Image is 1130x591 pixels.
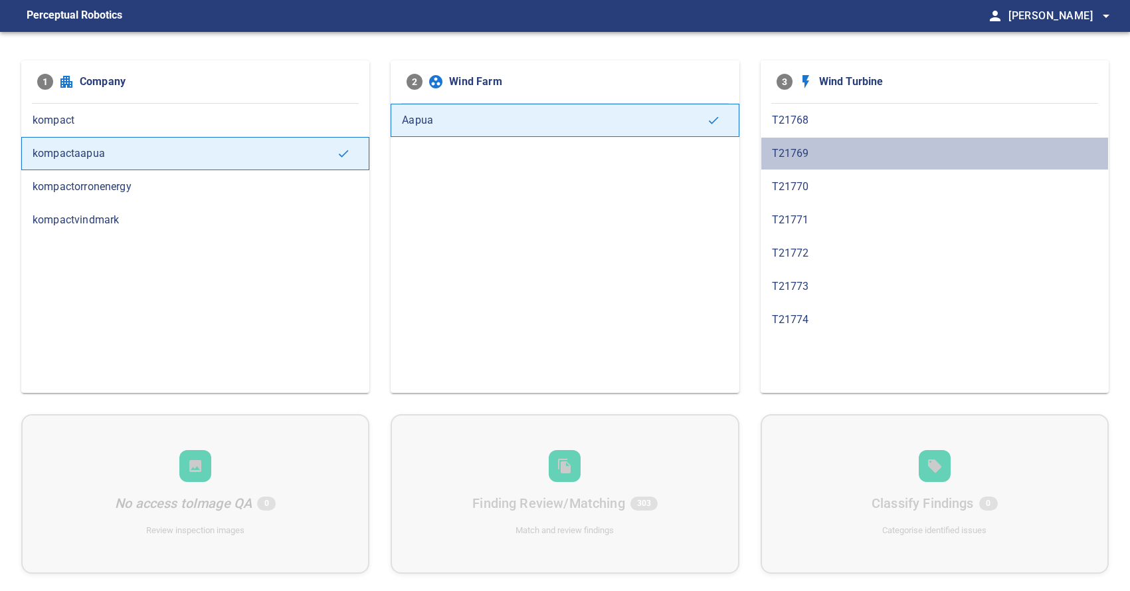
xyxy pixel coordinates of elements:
[33,179,358,195] span: kompactorronenergy
[33,212,358,228] span: kompactvindmark
[987,8,1003,24] span: person
[772,279,1097,295] span: T21773
[761,137,1109,170] div: T21769
[772,112,1097,128] span: T21768
[33,112,358,128] span: kompact
[80,74,353,90] span: Company
[402,112,706,128] span: Aapua
[772,212,1097,228] span: T21771
[772,179,1097,195] span: T21770
[33,146,337,162] span: kompactaapua
[761,270,1109,303] div: T21773
[21,104,369,137] div: kompact
[21,203,369,237] div: kompactvindmark
[21,137,369,170] div: kompactaapua
[761,203,1109,237] div: T21771
[1003,3,1114,29] button: [PERSON_NAME]
[37,74,53,90] span: 1
[777,74,793,90] span: 3
[391,104,739,137] div: Aapua
[407,74,423,90] span: 2
[21,170,369,203] div: kompactorronenergy
[1098,8,1114,24] span: arrow_drop_down
[772,146,1097,162] span: T21769
[761,303,1109,336] div: T21774
[819,74,1093,90] span: Wind Turbine
[772,245,1097,261] span: T21772
[761,104,1109,137] div: T21768
[1008,7,1114,25] span: [PERSON_NAME]
[761,170,1109,203] div: T21770
[761,237,1109,270] div: T21772
[27,5,122,27] figcaption: Perceptual Robotics
[449,74,723,90] span: Wind Farm
[772,312,1097,328] span: T21774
